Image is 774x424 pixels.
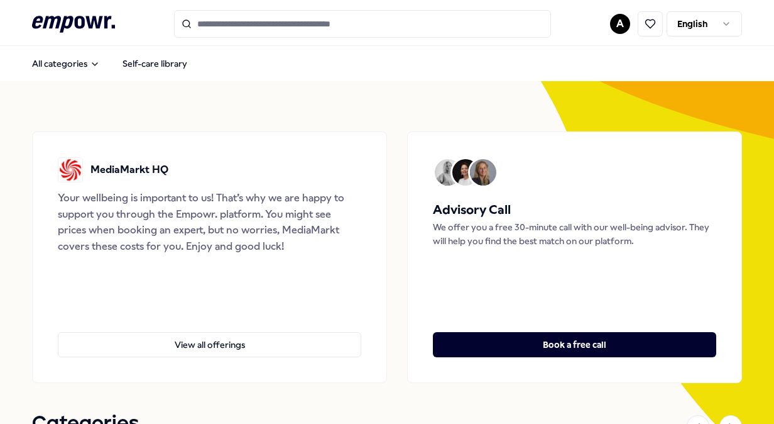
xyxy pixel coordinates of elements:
button: All categories [22,51,110,76]
input: Search for products, categories or subcategories [174,10,551,38]
img: Avatar [470,159,496,186]
p: MediaMarkt HQ [90,162,168,178]
a: View all offerings [58,312,361,357]
nav: Main [22,51,197,76]
h5: Advisory Call [433,200,716,220]
button: View all offerings [58,332,361,357]
button: A [610,14,630,34]
div: Your wellbeing is important to us! That’s why we are happy to support you through the Empowr. pla... [58,190,361,254]
img: Avatar [452,159,479,186]
a: Self-care library [112,51,197,76]
img: MediaMarkt HQ [58,157,83,182]
p: We offer you a free 30-minute call with our well-being advisor. They will help you find the best ... [433,220,716,248]
button: Book a free call [433,332,716,357]
img: Avatar [435,159,461,186]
